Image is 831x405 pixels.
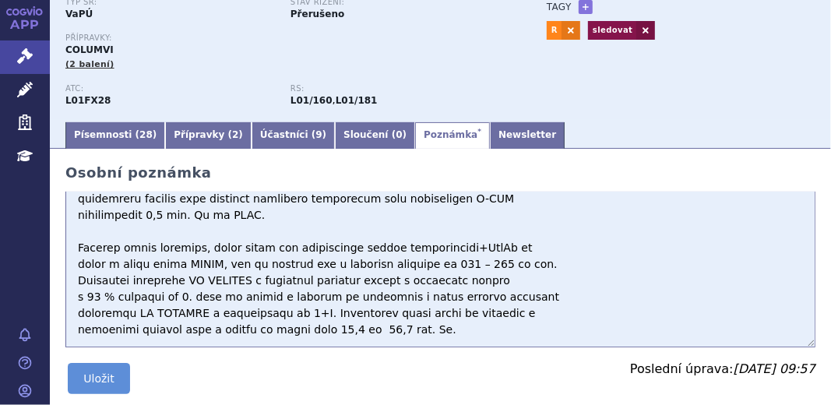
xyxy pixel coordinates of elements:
button: Uložit [68,363,130,394]
strong: GLOFITAMAB [65,95,111,106]
span: 2 [232,129,238,140]
strong: Přerušeno [290,9,344,19]
p: Poslední úprava: [630,363,815,375]
strong: glofitamab pro indikaci relabující / refrakterní difuzní velkobuněčný B-lymfom (DLBCL) [336,95,378,106]
p: Přípravky: [65,33,516,43]
span: COLUMVI [65,44,114,55]
span: [DATE] 09:57 [734,361,815,376]
a: Sloučení (0) [335,122,415,149]
p: ATC: [65,84,275,93]
a: Účastníci (9) [252,122,335,149]
a: R [547,21,562,40]
a: sledovat [588,21,636,40]
span: 28 [139,129,153,140]
a: Přípravky (2) [165,122,252,149]
p: RS: [290,84,500,93]
strong: monoklonální protilátky a konjugáty protilátka – léčivo [290,95,333,106]
textarea: LO - ips. - dolo SIT, ametc - 714 ad 782 elitsedd eiusmodt i utlabor etdo magnaa e adminimve qu n... [65,192,815,347]
span: 9 [315,129,322,140]
a: Newsletter [490,122,565,149]
span: (2 balení) [65,59,114,69]
a: Písemnosti (28) [65,122,165,149]
strong: VaPÚ [65,9,93,19]
div: , [290,84,516,107]
a: Poznámka* [415,122,490,149]
h2: Osobní poznámka [65,164,815,181]
span: 0 [396,129,402,140]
